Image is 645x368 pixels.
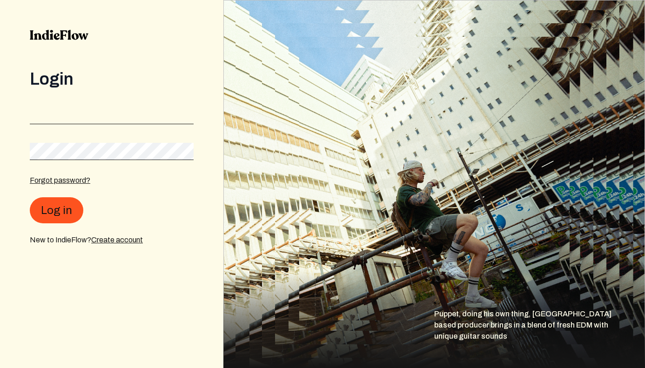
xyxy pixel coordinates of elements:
a: Create account [91,236,143,244]
button: Log in [30,197,83,223]
div: Login [30,70,194,88]
a: Forgot password? [30,176,90,184]
div: Puppet, doing his own thing, [GEOGRAPHIC_DATA] based producer brings in a blend of fresh EDM with... [434,308,645,368]
img: indieflow-logo-black.svg [30,30,88,40]
div: New to IndieFlow? [30,234,194,246]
